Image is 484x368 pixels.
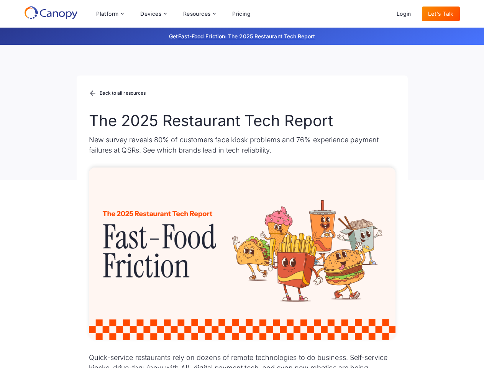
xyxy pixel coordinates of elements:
[183,11,211,16] div: Resources
[100,91,146,95] div: Back to all resources
[54,32,430,40] p: Get
[90,6,130,21] div: Platform
[89,135,395,155] p: New survey reveals 80% of customers face kiosk problems and 76% experience payment failures at QS...
[390,7,417,21] a: Login
[226,7,257,21] a: Pricing
[177,6,221,21] div: Resources
[134,6,172,21] div: Devices
[89,89,146,99] a: Back to all resources
[89,112,395,130] h1: The 2025 Restaurant Tech Report
[422,7,460,21] a: Let's Talk
[140,11,161,16] div: Devices
[178,33,315,39] a: Fast-Food Friction: The 2025 Restaurant Tech Report
[96,11,118,16] div: Platform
